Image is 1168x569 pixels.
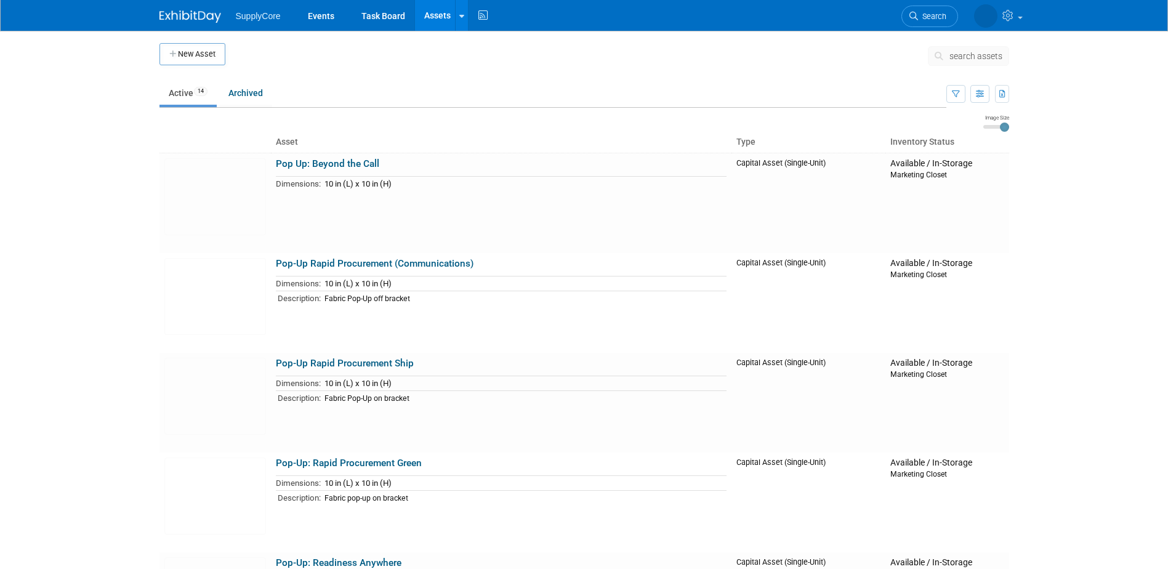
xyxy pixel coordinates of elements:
[324,394,727,403] div: Fabric Pop-Up on bracket
[276,376,321,391] td: Dimensions:
[324,179,392,188] span: 10 in (L) x 10 in (H)
[974,4,997,28] img: Kaci Shickel
[918,12,946,21] span: Search
[731,132,885,153] th: Type
[324,279,392,288] span: 10 in (L) x 10 in (H)
[159,43,225,65] button: New Asset
[236,11,281,21] span: SupplyCore
[159,81,217,105] a: Active14
[276,476,321,491] td: Dimensions:
[276,177,321,191] td: Dimensions:
[276,158,379,169] a: Pop Up: Beyond the Call
[731,153,885,253] td: Capital Asset (Single-Unit)
[731,453,885,552] td: Capital Asset (Single-Unit)
[276,258,473,269] a: Pop-Up Rapid Procurement (Communications)
[276,358,414,369] a: Pop-Up Rapid Procurement Ship
[890,557,1004,568] div: Available / In-Storage
[890,169,1004,180] div: Marketing Closet
[324,294,727,304] div: Fabric Pop-Up off bracket
[901,6,958,27] a: Search
[949,51,1002,61] span: search assets
[324,379,392,388] span: 10 in (L) x 10 in (H)
[276,276,321,291] td: Dimensions:
[890,158,1004,169] div: Available / In-Storage
[890,458,1004,469] div: Available / In-Storage
[219,81,272,105] a: Archived
[276,291,321,305] td: Description:
[890,269,1004,280] div: Marketing Closet
[890,258,1004,269] div: Available / In-Storage
[276,458,422,469] a: Pop-Up: Rapid Procurement Green
[890,369,1004,379] div: Marketing Closet
[194,87,207,96] span: 14
[731,253,885,353] td: Capital Asset (Single-Unit)
[324,494,727,503] div: Fabric pop-up on bracket
[159,10,221,23] img: ExhibitDay
[276,390,321,405] td: Description:
[983,114,1009,121] div: Image Size
[928,46,1009,66] button: search assets
[271,132,731,153] th: Asset
[324,478,392,488] span: 10 in (L) x 10 in (H)
[276,557,401,568] a: Pop-Up: Readiness Anywhere
[890,358,1004,369] div: Available / In-Storage
[276,490,321,504] td: Description:
[731,353,885,453] td: Capital Asset (Single-Unit)
[890,469,1004,479] div: Marketing Closet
